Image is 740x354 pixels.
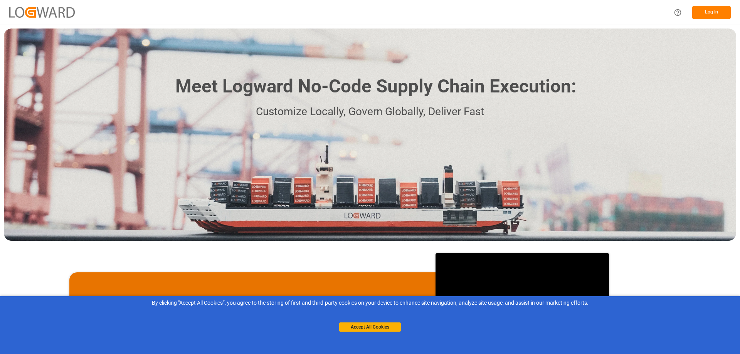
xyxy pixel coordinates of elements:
button: Log In [692,6,731,19]
div: By clicking "Accept All Cookies”, you agree to the storing of first and third-party cookies on yo... [5,299,735,307]
img: Logward_new_orange.png [9,7,75,17]
h1: Meet Logward No-Code Supply Chain Execution: [175,73,576,100]
button: Accept All Cookies [339,322,401,332]
button: Help Center [669,4,686,21]
p: Customize Locally, Govern Globally, Deliver Fast [164,103,576,121]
